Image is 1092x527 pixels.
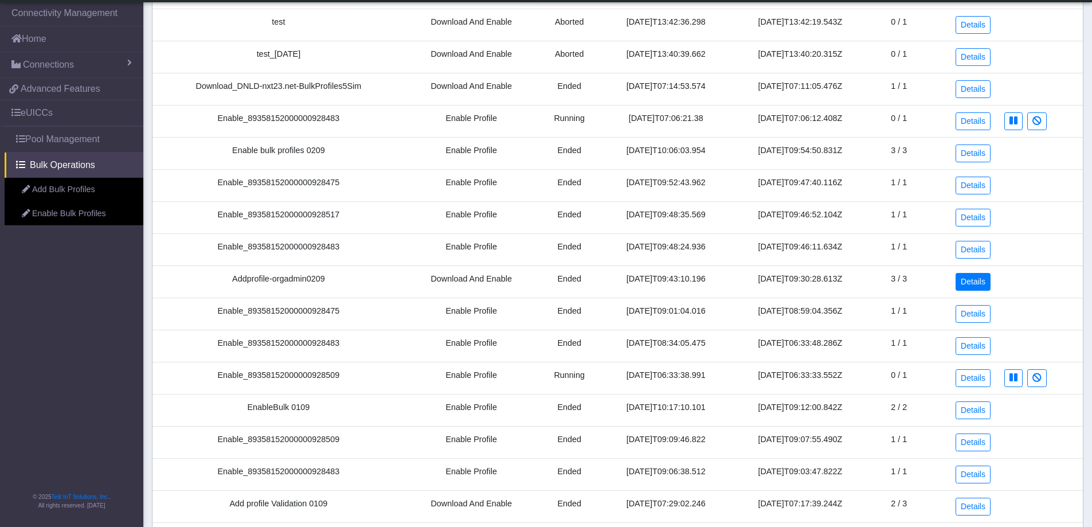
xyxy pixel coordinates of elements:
[956,466,991,483] a: Details
[731,41,869,73] td: [DATE]T13:40:20.315Z
[538,298,601,330] td: Ended
[538,233,601,266] td: Ended
[956,337,991,355] a: Details
[538,41,601,73] td: Aborted
[405,41,538,73] td: Download And Enable
[601,9,731,41] td: [DATE]T13:42:36.298
[152,41,405,73] td: test_[DATE]
[956,369,991,387] a: Details
[601,201,731,233] td: [DATE]T09:48:35.569
[405,9,538,41] td: Download And Enable
[23,58,74,72] span: Connections
[405,105,538,137] td: Enable Profile
[152,266,405,298] td: Addprofile-orgadmin0209
[956,305,991,323] a: Details
[152,394,405,426] td: EnableBulk 0109
[405,233,538,266] td: Enable Profile
[731,426,869,458] td: [DATE]T09:07:55.490Z
[956,401,991,419] a: Details
[405,458,538,490] td: Enable Profile
[869,458,929,490] td: 1 / 1
[956,498,991,516] a: Details
[869,105,929,137] td: 0 / 1
[405,169,538,201] td: Enable Profile
[956,145,991,162] a: Details
[956,177,991,194] a: Details
[152,73,405,105] td: Download_DNLD-nxt23.net-BulkProfiles5Sim
[869,330,929,362] td: 1 / 1
[731,137,869,169] td: [DATE]T09:54:50.831Z
[152,458,405,490] td: Enable_89358152000000928483
[731,330,869,362] td: [DATE]T06:33:48.286Z
[731,490,869,522] td: [DATE]T07:17:39.244Z
[869,426,929,458] td: 1 / 1
[405,394,538,426] td: Enable Profile
[869,298,929,330] td: 1 / 1
[405,362,538,394] td: Enable Profile
[405,266,538,298] td: Download And Enable
[601,362,731,394] td: [DATE]T06:33:38.991
[731,105,869,137] td: [DATE]T07:06:12.408Z
[731,73,869,105] td: [DATE]T07:11:05.476Z
[538,137,601,169] td: Ended
[731,362,869,394] td: [DATE]T06:33:33.552Z
[152,9,405,41] td: test
[538,266,601,298] td: Ended
[869,490,929,522] td: 2 / 3
[405,330,538,362] td: Enable Profile
[405,426,538,458] td: Enable Profile
[731,458,869,490] td: [DATE]T09:03:47.822Z
[5,202,143,226] a: Enable Bulk Profiles
[152,426,405,458] td: Enable_89358152000000928509
[601,137,731,169] td: [DATE]T10:06:03.954
[601,426,731,458] td: [DATE]T09:09:46.822
[869,169,929,201] td: 1 / 1
[956,48,991,66] a: Details
[869,266,929,298] td: 3 / 3
[869,201,929,233] td: 1 / 1
[601,169,731,201] td: [DATE]T09:52:43.962
[956,16,991,34] a: Details
[956,434,991,451] a: Details
[731,394,869,426] td: [DATE]T09:12:00.842Z
[601,105,731,137] td: [DATE]T07:06:21.38
[152,169,405,201] td: Enable_89358152000000928475
[869,9,929,41] td: 0 / 1
[869,394,929,426] td: 2 / 2
[52,494,109,500] a: Telit IoT Solutions, Inc.
[538,394,601,426] td: Ended
[152,201,405,233] td: Enable_89358152000000928517
[731,233,869,266] td: [DATE]T09:46:11.634Z
[538,426,601,458] td: Ended
[152,233,405,266] td: Enable_89358152000000928483
[731,201,869,233] td: [DATE]T09:46:52.104Z
[538,201,601,233] td: Ended
[731,298,869,330] td: [DATE]T08:59:04.356Z
[731,169,869,201] td: [DATE]T09:47:40.116Z
[405,73,538,105] td: Download And Enable
[956,112,991,130] a: Details
[601,266,731,298] td: [DATE]T09:43:10.196
[869,233,929,266] td: 1 / 1
[405,201,538,233] td: Enable Profile
[538,458,601,490] td: Ended
[869,137,929,169] td: 3 / 3
[405,298,538,330] td: Enable Profile
[538,169,601,201] td: Ended
[956,209,991,227] a: Details
[869,41,929,73] td: 0 / 1
[538,330,601,362] td: Ended
[538,105,601,137] td: Running
[152,105,405,137] td: Enable_89358152000000928483
[405,137,538,169] td: Enable Profile
[601,330,731,362] td: [DATE]T08:34:05.475
[956,273,991,291] a: Details
[5,178,143,202] a: Add Bulk Profiles
[538,490,601,522] td: Ended
[869,362,929,394] td: 0 / 1
[5,127,143,152] a: Pool Management
[731,266,869,298] td: [DATE]T09:30:28.613Z
[405,490,538,522] td: Download And Enable
[601,233,731,266] td: [DATE]T09:48:24.936
[601,490,731,522] td: [DATE]T07:29:02.246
